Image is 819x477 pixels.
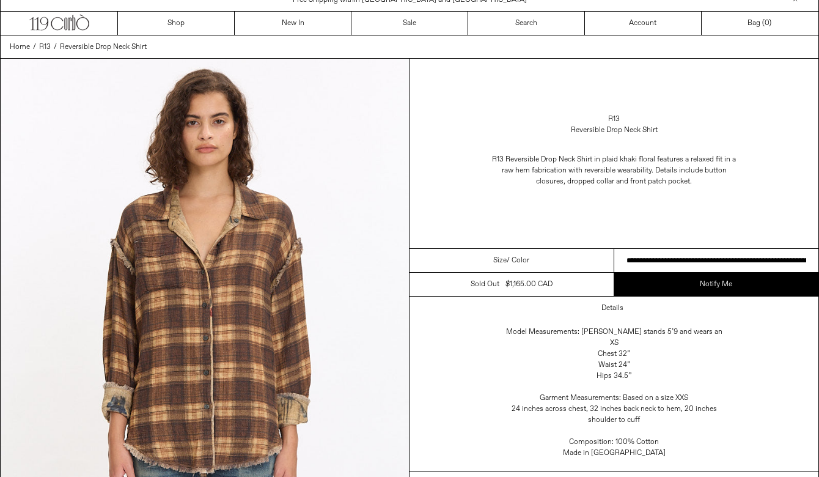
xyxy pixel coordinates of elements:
a: Account [585,12,702,35]
a: R13 [608,114,620,125]
div: Reversible Drop Neck Shirt [571,125,658,136]
span: Reversible Drop Neck Shirt [60,42,147,52]
div: Model Measurements: [PERSON_NAME] stands 5’9 and wears an XS Chest 32” Waist 24” Hips 34.5” Garme... [492,320,736,471]
a: New In [235,12,351,35]
span: R13 [39,42,51,52]
span: / Color [507,255,529,266]
span: 0 [765,18,769,28]
div: Sold out [471,279,499,290]
a: Notify Me [614,273,819,296]
a: Bag () [702,12,818,35]
span: Size [493,255,507,266]
a: Search [468,12,585,35]
span: / [54,42,57,53]
p: R13 Reversible Drop Neck Shirt in plaid khaki floral features a relaxed fit in a raw hem fabricat... [492,148,736,193]
span: ) [765,18,771,29]
a: Sale [351,12,468,35]
span: / [33,42,36,53]
a: R13 [39,42,51,53]
span: Home [10,42,30,52]
a: Home [10,42,30,53]
a: Shop [118,12,235,35]
div: $1,165.00 CAD [505,279,553,290]
h3: Details [601,304,623,312]
a: Reversible Drop Neck Shirt [60,42,147,53]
